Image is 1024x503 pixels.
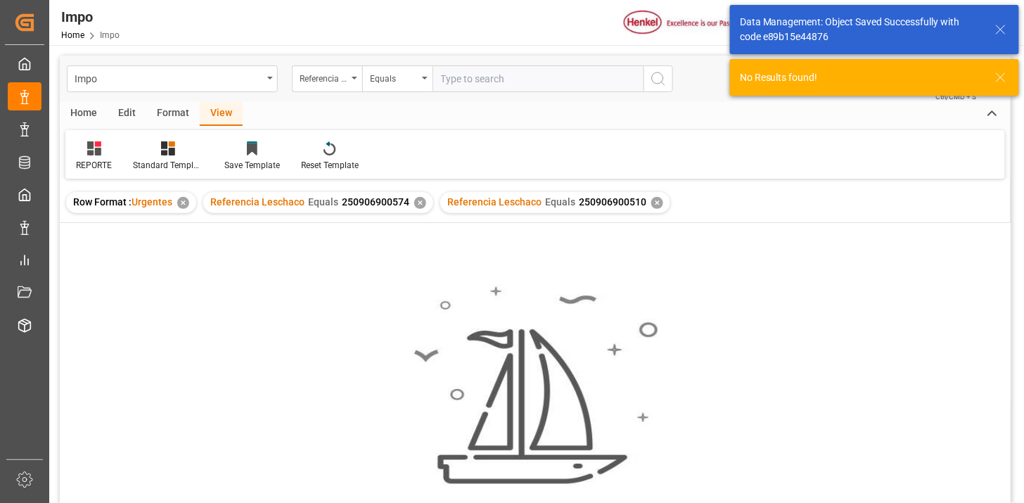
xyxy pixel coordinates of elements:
div: Save Template [224,159,280,172]
div: Impo [75,69,262,87]
div: Format [146,102,200,126]
img: Henkel%20logo.jpg_1689854090.jpg [624,11,742,35]
button: open menu [67,65,278,92]
button: search button [644,65,673,92]
span: Referencia Leschaco [210,196,305,208]
div: Referencia Leschaco [300,69,347,85]
span: 250906900510 [579,196,646,208]
div: View [200,102,243,126]
span: 250906900574 [342,196,409,208]
div: ✕ [651,197,663,209]
span: Urgentes [132,196,172,208]
div: Reset Template [301,159,359,172]
span: Row Format : [73,196,132,208]
span: Equals [545,196,575,208]
div: Home [60,102,108,126]
div: Impo [61,6,120,27]
div: Equals [370,69,418,85]
a: Home [61,30,84,40]
span: Equals [308,196,338,208]
div: Standard Templates [133,159,203,172]
div: Edit [108,102,146,126]
div: No Results found! [740,70,982,85]
div: Data Management: Object Saved Successfully with code e89b15e44876 [740,15,982,44]
button: open menu [292,65,362,92]
img: smooth_sailing.jpeg [412,285,658,486]
div: ✕ [177,197,189,209]
div: REPORTE [76,159,112,172]
button: open menu [362,65,433,92]
div: ✕ [414,197,426,209]
span: Referencia Leschaco [447,196,542,208]
input: Type to search [433,65,644,92]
